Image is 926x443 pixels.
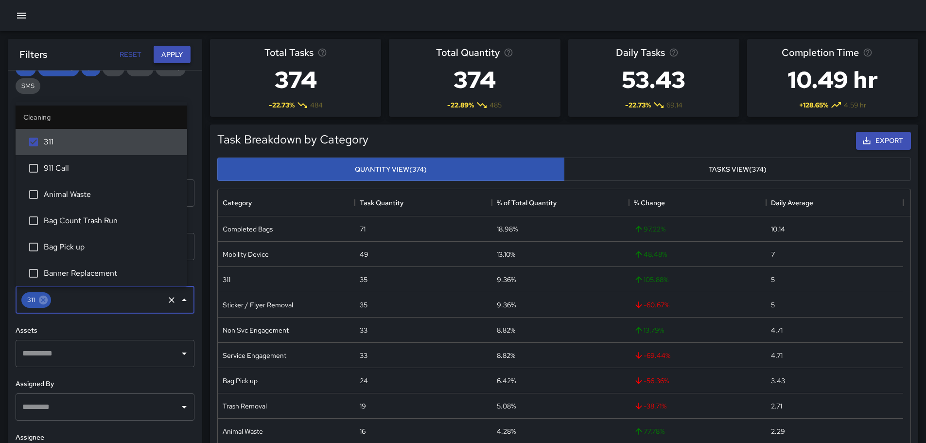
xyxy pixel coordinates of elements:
[625,100,651,110] span: -22.73 %
[616,45,665,60] span: Daily Tasks
[634,376,669,386] span: -56.36 %
[856,132,911,150] button: Export
[844,100,866,110] span: 4.59 hr
[218,189,355,216] div: Category
[497,401,516,411] div: 5.08%
[44,215,179,227] span: Bag Count Trash Run
[44,267,179,279] span: Banner Replacement
[616,60,691,99] h3: 53.43
[669,48,679,57] svg: Average number of tasks per day in the selected period, compared to the previous period.
[492,189,629,216] div: % of Total Quantity
[269,100,295,110] span: -22.73 %
[634,224,665,234] span: 97.22 %
[497,275,516,284] div: 9.36%
[217,158,564,181] button: Quantity View(374)
[634,325,664,335] span: 13.79 %
[360,189,403,216] div: Task Quantity
[44,136,179,148] span: 311
[16,78,40,94] div: SMS
[44,241,179,253] span: Bag Pick up
[771,275,775,284] div: 5
[771,189,813,216] div: Daily Average
[497,351,515,360] div: 8.82%
[497,224,518,234] div: 18.98%
[223,351,286,360] div: Service Engagement
[360,376,368,386] div: 24
[177,400,191,414] button: Open
[634,275,668,284] span: 105.88 %
[634,300,669,310] span: -60.67 %
[771,401,782,411] div: 2.71
[782,45,859,60] span: Completion Time
[223,275,230,284] div: 311
[360,275,367,284] div: 35
[666,100,682,110] span: 69.14
[264,60,327,99] h3: 374
[771,426,785,436] div: 2.29
[771,325,783,335] div: 4.71
[223,401,267,411] div: Trash Removal
[504,48,513,57] svg: Total task quantity in the selected period, compared to the previous period.
[360,249,368,259] div: 49
[766,189,903,216] div: Daily Average
[16,432,194,443] h6: Assignee
[223,426,263,436] div: Animal Waste
[16,106,187,129] li: Cleaning
[177,293,191,307] button: Close
[360,300,367,310] div: 35
[564,158,911,181] button: Tasks View(374)
[771,224,785,234] div: 10.14
[497,376,516,386] div: 6.42%
[16,82,40,90] span: SMS
[360,426,366,436] div: 16
[634,189,665,216] div: % Change
[436,60,513,99] h3: 374
[634,426,664,436] span: 77.78 %
[19,47,47,62] h6: Filters
[16,325,194,336] h6: Assets
[360,401,366,411] div: 19
[497,426,516,436] div: 4.28%
[771,300,775,310] div: 5
[310,100,323,110] span: 484
[447,100,474,110] span: -22.89 %
[223,249,269,259] div: Mobility Device
[782,60,884,99] h3: 10.49 hr
[355,189,492,216] div: Task Quantity
[634,351,670,360] span: -69.44 %
[16,379,194,390] h6: Assigned By
[497,189,557,216] div: % of Total Quantity
[360,224,366,234] div: 71
[177,347,191,360] button: Open
[115,46,146,64] button: Reset
[634,401,666,411] span: -38.71 %
[154,46,191,64] button: Apply
[497,325,515,335] div: 8.82%
[489,100,502,110] span: 485
[264,45,314,60] span: Total Tasks
[360,351,367,360] div: 33
[165,293,178,307] button: Clear
[799,100,828,110] span: + 128.65 %
[436,45,500,60] span: Total Quantity
[629,189,766,216] div: % Change
[317,48,327,57] svg: Total number of tasks in the selected period, compared to the previous period.
[223,325,289,335] div: Non Svc Engagement
[223,376,258,386] div: Bag Pick up
[360,325,367,335] div: 33
[863,48,873,57] svg: Average time taken to complete tasks in the selected period, compared to the previous period.
[44,189,179,200] span: Animal Waste
[497,249,515,259] div: 13.10%
[223,224,273,234] div: Completed Bags
[21,292,51,308] div: 311
[497,300,516,310] div: 9.36%
[771,249,775,259] div: 7
[44,162,179,174] span: 911 Call
[223,300,293,310] div: Sticker / Flyer Removal
[771,351,783,360] div: 4.71
[217,132,368,147] h5: Task Breakdown by Category
[21,294,41,305] span: 311
[223,189,252,216] div: Category
[634,249,667,259] span: 48.48 %
[771,376,785,386] div: 3.43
